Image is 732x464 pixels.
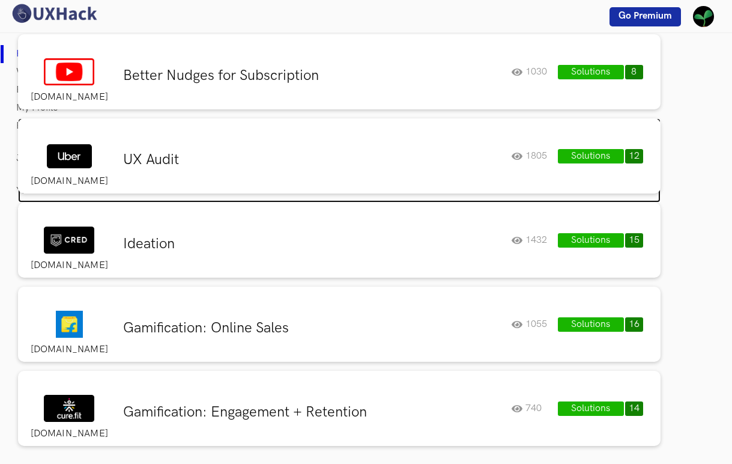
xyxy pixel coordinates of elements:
[123,67,503,85] h3: Better Nudges for Subscription
[625,401,643,416] button: 14
[24,91,114,103] label: [DOMAIN_NAME]
[558,317,624,332] button: Solutions
[18,287,661,371] a: [DOMAIN_NAME]Gamification: Online Sales1055Solutions16
[123,319,503,337] h3: Gamification: Online Sales
[625,65,643,79] button: 8
[56,311,83,338] img: Flipkart_logo_1010251030
[558,149,624,163] button: Solutions
[24,260,114,272] label: [DOMAIN_NAME]
[18,34,661,118] a: [DOMAIN_NAME]Better Nudges for Subscription1030Solutions8
[24,344,114,356] label: [DOMAIN_NAME]
[625,317,643,332] button: 16
[619,10,672,22] span: Go Premium
[123,235,503,253] h3: Ideation
[609,7,681,26] a: Go Premium
[47,144,92,168] img: Uber_logo_0709210958
[512,149,556,163] div: 1805
[693,6,714,27] img: Your profile pic
[512,401,556,416] div: 740
[44,395,94,422] img: Curefit_logo_0709211000
[9,3,99,24] img: UXHack logo
[625,149,643,163] button: 12
[512,65,556,79] div: 1030
[24,176,114,188] label: [DOMAIN_NAME]
[18,371,661,455] a: [DOMAIN_NAME]Gamification: Engagement + Retention740Solutions14
[18,203,661,287] a: [DOMAIN_NAME]Ideation1432Solutions15
[558,65,624,79] button: Solutions
[558,233,624,248] button: Solutions
[123,403,503,421] h3: Gamification: Engagement + Retention
[558,401,624,416] button: Solutions
[512,233,556,248] div: 1432
[625,233,643,248] button: 15
[512,317,556,332] div: 1055
[24,428,114,440] label: [DOMAIN_NAME]
[18,118,661,203] a: [DOMAIN_NAME]UX Audit1805Solutions12
[44,58,94,85] img: Youtube_logo_0709210958
[123,151,503,169] h3: UX Audit
[44,227,94,254] img: Cred_logo_0709211000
